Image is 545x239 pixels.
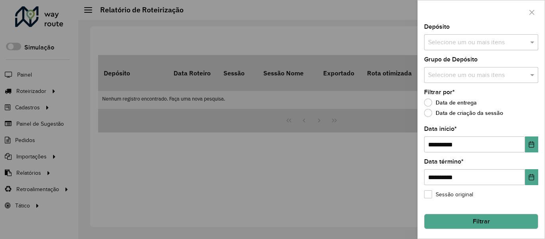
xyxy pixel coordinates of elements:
[424,124,457,134] label: Data início
[424,55,478,64] label: Grupo de Depósito
[424,22,450,32] label: Depósito
[525,136,538,152] button: Choose Date
[424,109,503,117] label: Data de criação da sessão
[424,214,538,229] button: Filtrar
[424,190,473,199] label: Sessão original
[525,169,538,185] button: Choose Date
[424,87,455,97] label: Filtrar por
[424,157,464,166] label: Data término
[424,99,477,107] label: Data de entrega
